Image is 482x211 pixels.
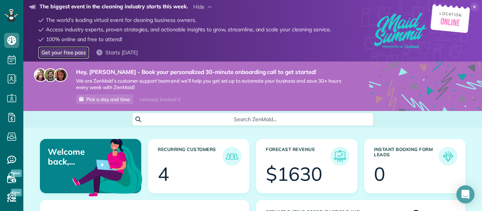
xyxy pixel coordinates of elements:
img: icon_forecast_revenue-8c13a41c7ed35a8dcfafea3cbb826a0462acb37728057bba2d056411b612bbbe.png [333,149,348,164]
img: michelle-19f622bdf1676172e81f8f8fba1fb50e276960ebfe0243fe18214015130c80e4.jpg [54,68,67,82]
strong: The biggest event in the cleaning industry starts this week. [40,3,188,11]
img: icon_recurring_customers-cf858462ba22bcd05b5a5880d41d6543d210077de5bb9ebc9590e49fd87d84ed.png [224,149,239,164]
img: jorge-587dff0eeaa6aab1f244e6dc62b8924c3b6ad411094392a53c71c6c4a576187d.jpg [44,68,57,82]
div: I already booked it [135,95,185,104]
a: Pick a day and time [76,94,133,104]
li: 100% online and free to attend! [29,34,331,43]
li: Access industry experts, proven strategies, and actionable insights to grow, streamline, and scal... [29,24,331,34]
a: Get your free pass [38,47,89,59]
span: We are ZenMaid’s customer support team and we’ll help you get set up to automate your business an... [76,78,346,91]
div: Starts [DATE] [93,47,141,59]
p: Welcome back, [PERSON_NAME]! [48,147,108,167]
h3: Forecast Revenue [266,147,331,166]
h3: Recurring Customers [158,147,223,166]
div: $1630 [266,165,322,183]
div: 0 [374,165,385,183]
img: icon_form_leads-04211a6a04a5b2264e4ee56bc0799ec3eb69b7e499cbb523a139df1d13a81ae0.png [441,149,456,164]
div: 4 [158,165,169,183]
strong: Hey, [PERSON_NAME] - Book your personalized 30-minute onboarding call to get started! [76,68,346,76]
li: The world’s leading virtual event for cleaning business owners. [29,14,331,24]
h3: Instant Booking Form Leads [374,147,439,166]
div: Open Intercom Messenger [456,185,474,203]
img: maria-72a9807cf96188c08ef61303f053569d2e2a8a1cde33d635c8a3ac13582a053d.jpg [34,68,47,82]
span: Pick a day and time [86,96,130,102]
img: dashboard_welcome-42a62b7d889689a78055ac9021e634bf52bae3f8056760290aed330b23ab8690.png [71,130,144,203]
